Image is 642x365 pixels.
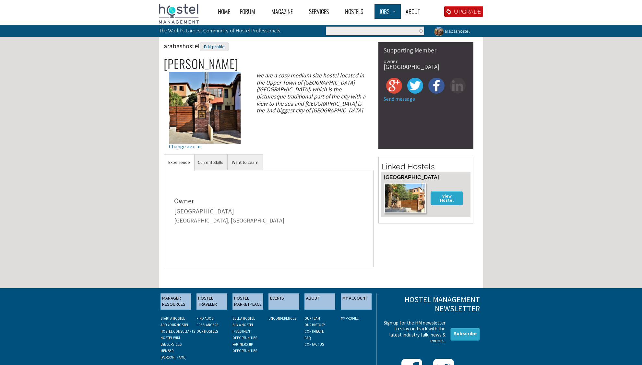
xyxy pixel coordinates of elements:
[164,42,229,50] span: arabashostel
[429,25,473,38] a: arabashostel
[384,47,468,53] div: Supporting Member
[268,293,299,310] a: EVENTS
[386,78,402,94] img: gp-square.png
[164,57,374,71] h2: [PERSON_NAME]
[232,342,257,353] a: PARTNERSHIP OPPORTUNITIES
[169,144,241,149] div: Change avatar
[196,316,213,321] a: FIND A JOB
[384,59,468,64] div: owner
[200,42,229,51] div: Edit profile
[232,316,255,321] a: SELL A HOSTEL
[341,316,359,321] a: My Profile
[384,64,468,70] div: [GEOGRAPHIC_DATA]
[228,154,263,170] a: Want to Learn
[381,161,470,172] h2: Linked Hostels
[304,4,340,19] a: Services
[196,323,218,327] a: FREELANCERS
[382,295,480,314] h3: Hostel Management Newsletter
[160,336,180,340] a: HOSTEL WIKI
[304,293,335,310] a: ABOUT
[450,328,480,341] a: Subscribe
[374,4,401,19] a: Jobs
[268,316,296,321] a: UNCONFERENCES
[450,78,466,94] img: in-square.png
[196,293,227,310] a: HOSTEL TRAVELER
[428,78,444,94] img: fb-square.png
[382,320,446,344] p: Sign up for the HM newsletter to stay on track with the latest industry talk, news & events.
[341,293,372,310] a: MY ACCOUNT
[174,197,363,204] div: Owner
[401,4,431,19] a: About
[304,316,320,321] a: OUR TEAM
[433,26,445,37] img: arabashostel's picture
[169,72,241,143] img: arabashostel's picture
[407,78,423,94] img: tw-square.png
[251,72,373,114] div: we are a cosy medium size hostel located in the Upper Town of [GEOGRAPHIC_DATA]([GEOGRAPHIC_DATA]...
[160,316,185,321] a: START A HOSTEL
[232,293,263,310] a: HOSTEL MARKETPLACE
[213,4,235,19] a: Home
[384,96,415,102] a: Send message
[304,342,324,347] a: CONTACT US
[159,25,294,37] p: The World's Largest Community of Hostel Professionals.
[174,218,363,223] div: [GEOGRAPHIC_DATA], [GEOGRAPHIC_DATA]
[174,207,234,215] a: [GEOGRAPHIC_DATA]
[160,342,182,347] a: B2B SERVICES
[267,4,304,19] a: Magazine
[160,329,195,334] a: HOSTEL CONSULTANTS
[159,4,199,24] img: Hostel Management Home
[194,154,228,170] a: Current Skills
[235,4,267,19] a: Forum
[444,6,483,17] a: UPGRADE
[200,42,229,50] a: Edit profile
[384,174,439,180] a: [GEOGRAPHIC_DATA]
[232,323,254,327] a: BUY A HOSTEL
[304,323,325,327] a: OUR HISTORY
[304,329,324,334] a: CONTRIBUTE
[164,154,194,170] a: Experience
[196,329,218,334] a: OUR HOSTELS
[232,329,257,340] a: INVESTMENT OPPORTUNITIES
[326,27,424,35] input: Enter the terms you wish to search for.
[431,191,463,205] a: View Hostel
[160,348,186,359] a: MEMBER [PERSON_NAME]
[340,4,374,19] a: Hostels
[160,293,191,310] a: MANAGER RESOURCES
[169,104,241,149] a: Change avatar
[160,323,189,327] a: ADD YOUR HOSTEL
[304,336,311,340] a: FAQ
